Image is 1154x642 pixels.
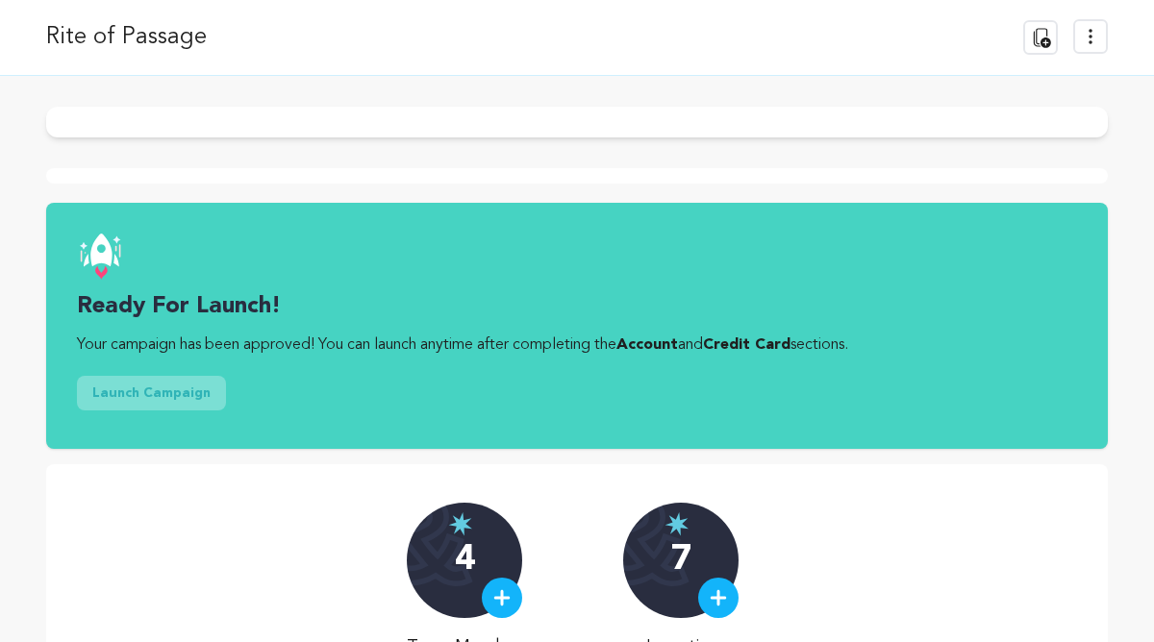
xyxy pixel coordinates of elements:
button: Launch Campaign [77,376,226,410]
a: Account [616,337,678,353]
img: plus.svg [493,589,511,606]
img: launch.svg [77,234,123,280]
img: plus.svg [710,589,727,606]
p: 7 [671,541,691,580]
p: 4 [455,541,475,580]
p: Your campaign has been approved! You can launch anytime after completing the and sections. [77,333,1077,357]
a: Credit Card [703,337,790,353]
h3: Ready for launch! [77,291,1077,322]
p: Rite of Passage [46,20,207,55]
